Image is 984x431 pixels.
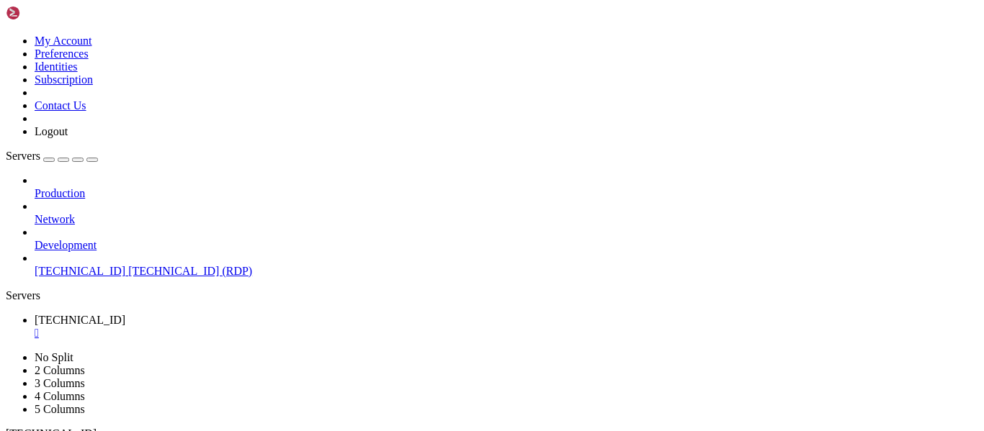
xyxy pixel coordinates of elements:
a: No Split [35,351,73,363]
span: Production [35,187,85,199]
div: Servers [6,289,978,302]
a: Servers [6,150,98,162]
li: Development [35,226,978,252]
a: Production [35,187,978,200]
li: Network [35,200,978,226]
a: 5 Columns [35,403,85,415]
span: [TECHNICAL_ID] [35,314,125,326]
li: [TECHNICAL_ID] [TECHNICAL_ID] (RDP) [35,252,978,278]
span: [TECHNICAL_ID] (RDP) [128,265,252,277]
a: Subscription [35,73,93,86]
a: My Account [35,35,92,47]
a: [TECHNICAL_ID] [TECHNICAL_ID] (RDP) [35,265,978,278]
a: 2 Columns [35,364,85,376]
a: Network [35,213,978,226]
span: [TECHNICAL_ID] [35,265,125,277]
span: Servers [6,150,40,162]
a: Contact Us [35,99,86,112]
img: Shellngn [6,6,89,20]
a: 3 Columns [35,377,85,389]
a: 4 Columns [35,390,85,402]
a:  [35,327,978,340]
span: Network [35,213,75,225]
a: Preferences [35,47,89,60]
a: Identities [35,60,78,73]
li: Production [35,174,978,200]
span: Development [35,239,97,251]
a: Development [35,239,978,252]
a: 139.177.102.140 [35,314,978,340]
a: Logout [35,125,68,137]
